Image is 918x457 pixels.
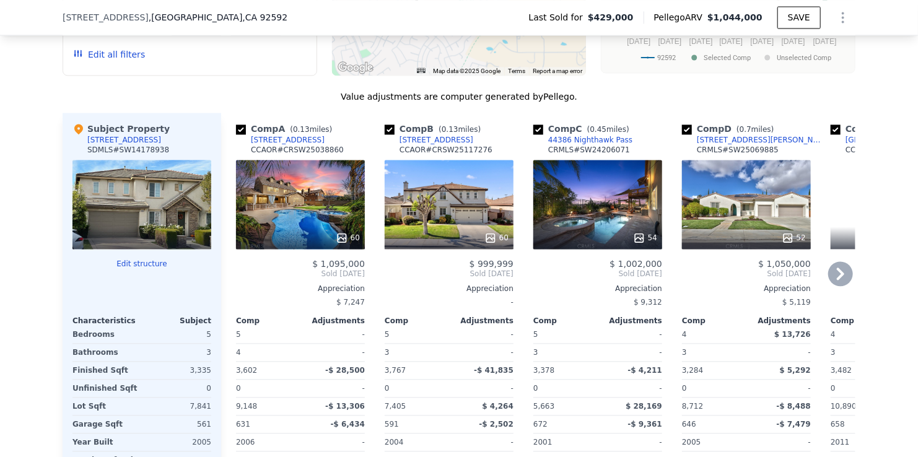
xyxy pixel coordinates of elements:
a: [STREET_ADDRESS][PERSON_NAME] [682,135,826,145]
span: ( miles) [285,125,337,134]
div: 52 [782,232,806,244]
a: 44386 Nighthawk Pass [533,135,632,145]
div: 0 [144,380,211,397]
span: Sold [DATE] [533,269,662,279]
div: 5 [144,326,211,343]
span: 8,712 [682,402,703,411]
span: -$ 9,361 [628,420,662,429]
span: 4 [682,330,687,339]
span: -$ 6,434 [331,420,365,429]
span: -$ 7,479 [777,420,811,429]
div: Comp [533,316,598,326]
div: [STREET_ADDRESS] [87,135,161,145]
text: 92592 [657,53,676,61]
button: Edit all filters [73,48,145,61]
text: [DATE] [627,37,651,45]
div: - [749,344,811,361]
div: - [452,380,514,397]
div: - [749,433,811,451]
span: ( miles) [582,125,634,134]
div: 4 [236,344,298,361]
div: 2006 [236,433,298,451]
span: $ 5,292 [780,366,811,375]
span: 658 [831,420,845,429]
span: 631 [236,420,250,429]
span: 0 [831,384,836,393]
span: 0.13 [442,125,458,134]
div: Comp [831,316,895,326]
span: $ 9,312 [634,298,662,307]
span: $ 7,247 [336,298,365,307]
span: , CA 92592 [242,12,287,22]
div: - [600,380,662,397]
a: [STREET_ADDRESS] [385,135,473,145]
div: 3 [144,344,211,361]
div: - [303,380,365,397]
span: $ 999,999 [470,259,514,269]
span: 3,602 [236,366,257,375]
span: Sold [DATE] [682,269,811,279]
span: 5 [385,330,390,339]
span: 4 [831,330,836,339]
span: 5,663 [533,402,554,411]
text: Selected Comp [704,53,751,61]
span: [STREET_ADDRESS] [63,11,149,24]
div: Comp [682,316,746,326]
div: Comp [385,316,449,326]
div: 561 [144,416,211,433]
span: 7,405 [385,402,406,411]
div: - [600,433,662,451]
span: 0 [533,384,538,393]
button: Keyboard shortcuts [417,67,426,73]
span: Sold [DATE] [236,269,365,279]
span: 672 [533,420,548,429]
span: $1,044,000 [707,12,763,22]
div: Adjustments [598,316,662,326]
div: Comp D [682,123,779,135]
div: - [452,344,514,361]
div: Finished Sqft [72,362,139,379]
div: Adjustments [746,316,811,326]
div: - [452,326,514,343]
span: 3,482 [831,366,852,375]
span: 3,767 [385,366,406,375]
div: 2005 [144,433,211,451]
div: CRMLS # SW24206071 [548,145,630,155]
span: $ 4,264 [483,402,514,411]
button: SAVE [777,6,821,28]
span: 0.7 [740,125,751,134]
div: 54 [633,232,657,244]
a: [STREET_ADDRESS] [236,135,325,145]
span: $ 1,002,000 [610,259,662,269]
div: [STREET_ADDRESS] [400,135,473,145]
span: Sold [DATE] [385,269,514,279]
text: [DATE] [782,37,805,45]
span: Map data ©2025 Google [433,67,501,74]
span: Pellego ARV [654,11,708,24]
div: - [600,344,662,361]
div: 2004 [385,433,447,451]
span: 3,378 [533,366,554,375]
span: $ 1,050,000 [758,259,811,269]
a: Report a map error [533,67,582,74]
span: ( miles) [434,125,486,134]
span: 5 [236,330,241,339]
text: [DATE] [719,37,743,45]
span: $429,000 [588,11,634,24]
div: 60 [336,232,360,244]
div: Characteristics [72,316,142,326]
div: 60 [484,232,509,244]
span: 0 [236,384,241,393]
span: -$ 2,502 [479,420,514,429]
span: $ 13,726 [774,330,811,339]
div: 3 [385,344,447,361]
div: Adjustments [300,316,365,326]
span: -$ 41,835 [474,366,514,375]
div: 3 [831,344,893,361]
div: Adjustments [449,316,514,326]
text: [DATE] [813,37,837,45]
span: 5 [533,330,538,339]
div: Bathrooms [72,344,139,361]
div: Comp [236,316,300,326]
div: Year Built [72,433,139,451]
